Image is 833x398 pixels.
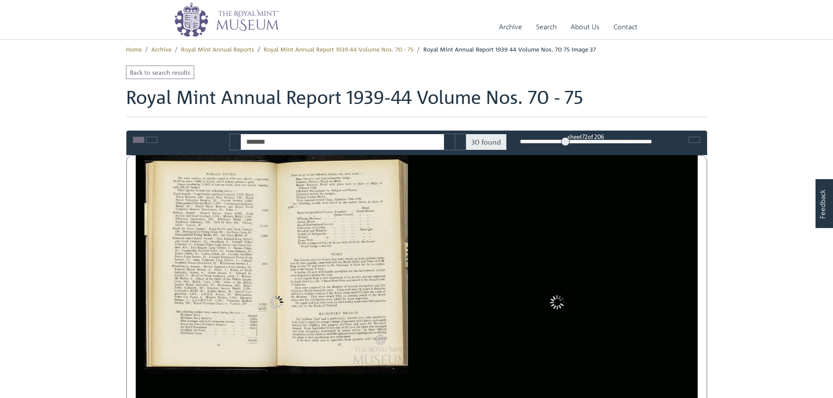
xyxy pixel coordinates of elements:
span: 72 [582,133,588,140]
a: Royal Mint Annual Report 1939-44 Volume Nos. 70 - 75 [264,45,414,53]
a: Archive [499,14,522,39]
img: logo_wide.png [174,2,279,37]
a: Search [536,14,557,39]
a: Archive [151,45,171,53]
button: Open transcription window [146,137,157,143]
span: 30 found [466,134,507,150]
input: Search for [240,134,444,150]
a: About Us [571,14,599,39]
span: Royal Mint Annual Report 1939 44 Volume Nos. 70 75 Image 37 [423,45,596,53]
button: Full screen mode [689,137,700,143]
button: Search [230,134,241,150]
a: Royal Mint Annual Reports [181,45,254,53]
button: Next Match [455,134,466,150]
span: Feedback [817,189,827,218]
a: Home [126,45,142,53]
a: Contact [613,14,638,39]
button: Toggle text selection (Alt+T) [133,137,144,143]
a: Would you like to provide feedback? [816,179,833,228]
h1: Royal Mint Annual Report 1939-44 Volume Nos. 70 - 75 [126,86,708,117]
div: sheet of 206 [520,132,652,141]
a: Back to search results [126,66,194,79]
button: Previous Match [444,134,455,150]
